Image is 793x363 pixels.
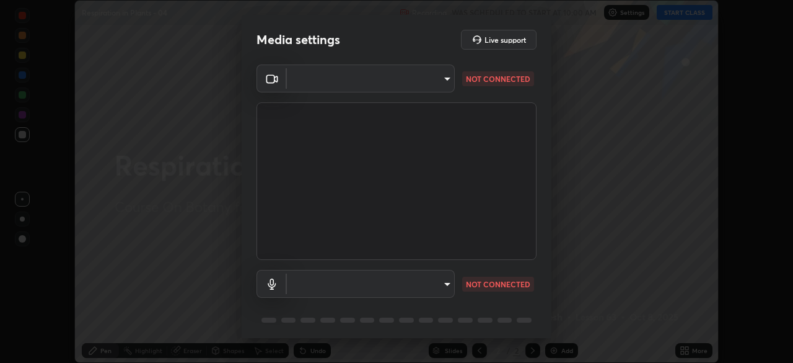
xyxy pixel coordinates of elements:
h2: Media settings [256,32,340,48]
div: ​ [287,270,455,298]
div: ​ [287,65,455,92]
p: NOT CONNECTED [466,279,530,290]
p: NOT CONNECTED [466,73,530,84]
h5: Live support [484,36,526,43]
